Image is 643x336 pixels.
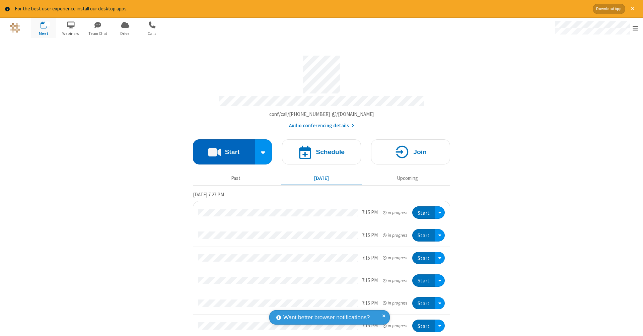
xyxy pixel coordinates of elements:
div: Open menu [435,297,445,310]
em: in progress [383,255,407,261]
div: Open menu [435,274,445,287]
button: [DATE] [281,172,362,185]
button: Schedule [282,139,361,164]
button: Copy my meeting room linkCopy my meeting room link [269,111,374,118]
iframe: Chat [626,319,638,331]
div: For the best user experience install our desktop apps. [15,5,588,13]
em: in progress [383,277,407,284]
button: Audio conferencing details [289,122,354,130]
button: Past [196,172,276,185]
div: Open menu [435,206,445,219]
button: Start [193,139,255,164]
div: Open menu [435,320,445,332]
button: Logo [2,18,27,38]
em: in progress [383,209,407,216]
em: in progress [383,323,407,329]
div: Start conference options [255,139,272,164]
span: Team Chat [85,30,111,37]
img: QA Selenium DO NOT DELETE OR CHANGE [10,23,20,33]
button: Start [412,229,435,242]
button: Download App [593,4,625,14]
span: Copy my meeting room link [269,111,374,117]
em: in progress [383,232,407,239]
button: Start [412,320,435,332]
span: Meet [31,30,56,37]
em: in progress [383,300,407,306]
button: Upcoming [367,172,448,185]
span: Webinars [58,30,83,37]
div: 12 [44,21,50,26]
button: Start [412,297,435,310]
button: Join [371,139,450,164]
button: Start [412,206,435,219]
span: Want better browser notifications? [283,313,370,322]
button: Close alert [628,4,638,14]
button: Start [412,252,435,264]
h4: Start [225,149,239,155]
div: Open menu [549,18,643,38]
span: Drive [113,30,138,37]
h4: Schedule [316,149,345,155]
div: 7:15 PM [362,277,378,284]
span: [DATE] 7:27 PM [193,191,224,198]
span: Calls [140,30,165,37]
div: 7:15 PM [362,231,378,239]
h4: Join [413,149,427,155]
section: Account details [193,51,450,129]
div: 7:15 PM [362,254,378,262]
div: Open menu [435,252,445,264]
div: Open menu [435,229,445,242]
div: 7:15 PM [362,209,378,216]
div: 7:15 PM [362,299,378,307]
button: Start [412,274,435,287]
